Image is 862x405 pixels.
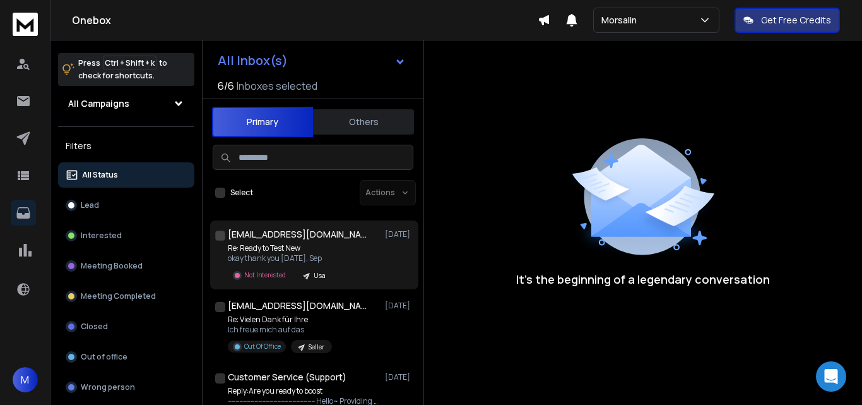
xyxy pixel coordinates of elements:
[208,48,416,73] button: All Inbox(s)
[13,367,38,392] button: M
[228,325,332,335] p: lch freue mich auf das
[58,91,194,116] button: All Campaigns
[58,137,194,155] h3: Filters
[58,162,194,188] button: All Status
[228,386,379,396] p: Reply:Are you ready to boost
[58,253,194,279] button: Meeting Booked
[82,170,118,180] p: All Status
[228,243,333,253] p: Re: Ready to Test New
[81,231,122,241] p: Interested
[58,375,194,400] button: Wrong person
[218,54,288,67] h1: All Inbox(s)
[103,56,156,70] span: Ctrl + Shift + k
[816,361,846,392] div: Open Intercom Messenger
[230,188,253,198] label: Select
[228,371,346,384] h1: Customer Service (Support)
[58,284,194,309] button: Meeting Completed
[244,342,281,351] p: Out Of Office
[228,228,367,241] h1: [EMAIL_ADDRESS][DOMAIN_NAME]
[218,78,234,94] span: 6 / 6
[601,14,642,27] p: Morsalin
[385,229,413,239] p: [DATE]
[385,301,413,311] p: [DATE]
[68,97,129,110] h1: All Campaigns
[228,299,367,312] h1: [EMAIL_ADDRESS][DOMAIN_NAME]
[228,315,332,325] p: Re: Vielen Dank für Ihre
[314,271,326,281] p: Usa
[385,372,413,382] p: [DATE]
[81,200,99,210] p: Lead
[81,261,143,271] p: Meeting Booked
[81,322,108,332] p: Closed
[58,193,194,218] button: Lead
[212,107,313,137] button: Primary
[72,13,538,28] h1: Onebox
[309,342,324,352] p: Seller
[13,13,38,36] img: logo
[228,253,333,263] p: okay thank you [DATE], Sep
[516,270,770,288] p: It’s the beginning of a legendary conversation
[58,314,194,339] button: Closed
[81,352,127,362] p: Out of office
[237,78,317,94] h3: Inboxes selected
[761,14,831,27] p: Get Free Credits
[244,270,286,280] p: Not Interested
[81,382,135,392] p: Wrong person
[78,57,167,82] p: Press to check for shortcuts.
[313,108,414,136] button: Others
[58,223,194,248] button: Interested
[81,291,156,301] p: Meeting Completed
[735,8,840,33] button: Get Free Credits
[58,344,194,370] button: Out of office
